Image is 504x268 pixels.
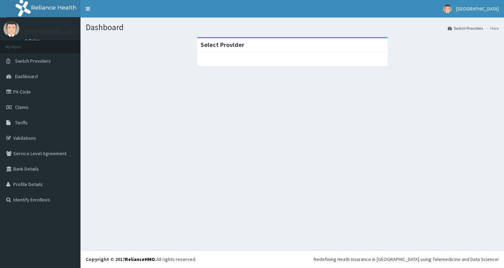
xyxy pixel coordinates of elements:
h1: Dashboard [86,23,499,32]
footer: All rights reserved. [80,250,504,268]
a: Switch Providers [448,25,483,31]
img: User Image [443,5,452,13]
a: Online [24,38,41,43]
span: Tariffs [15,119,28,126]
strong: Select Provider [201,41,244,49]
span: Claims [15,104,29,110]
span: [GEOGRAPHIC_DATA] [456,6,499,12]
img: User Image [3,21,19,37]
strong: Copyright © 2017 . [86,256,156,262]
a: RelianceHMO [125,256,155,262]
div: Redefining Heath Insurance in [GEOGRAPHIC_DATA] using Telemedicine and Data Science! [314,256,499,263]
span: Switch Providers [15,58,51,64]
p: [GEOGRAPHIC_DATA] [24,28,82,35]
span: Dashboard [15,73,38,80]
li: Here [484,25,499,31]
